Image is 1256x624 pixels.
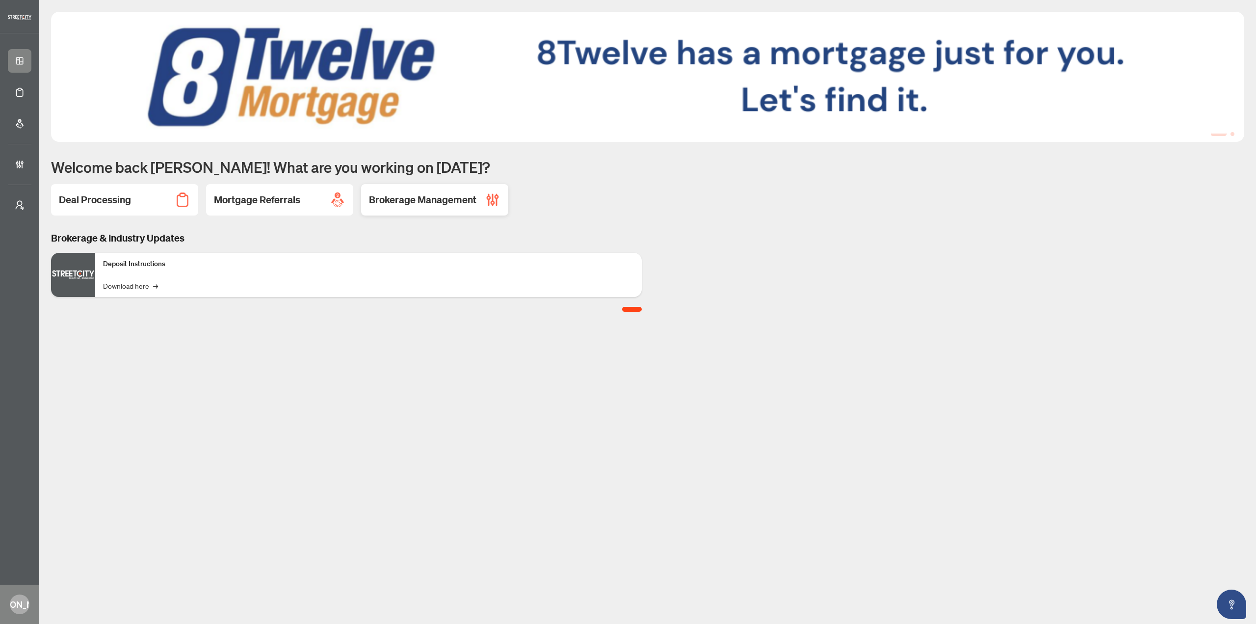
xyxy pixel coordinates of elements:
[103,280,158,291] a: Download here→
[59,193,131,207] h2: Deal Processing
[51,158,1244,176] h1: Welcome back [PERSON_NAME]! What are you working on [DATE]?
[51,12,1244,142] img: Slide 0
[8,15,31,20] img: logo
[103,259,634,270] p: Deposit Instructions
[51,231,642,245] h3: Brokerage & Industry Updates
[51,253,95,297] img: Deposit Instructions
[369,193,476,207] h2: Brokerage Management
[1217,590,1246,619] button: Open asap
[1230,132,1234,136] button: 2
[15,200,25,210] span: user-switch
[1211,132,1227,136] button: 1
[214,193,300,207] h2: Mortgage Referrals
[153,280,158,291] span: →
